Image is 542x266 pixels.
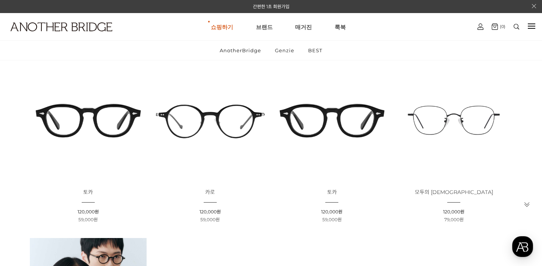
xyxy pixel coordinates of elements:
a: 모두의 [DEMOGRAPHIC_DATA] [415,190,493,195]
img: 토카 아세테이트 뿔테 안경 이미지 [30,62,147,179]
a: 토카 [83,190,93,195]
img: 토카 아세테이트 안경 - 다양한 스타일에 맞는 뿔테 안경 이미지 [274,62,391,179]
a: 쇼핑하기 [211,13,233,40]
img: cart [477,24,483,30]
img: 카로 - 감각적인 디자인의 패션 아이템 이미지 [152,62,269,179]
a: 카로 [205,190,215,195]
img: 모두의 안경 - 다양한 크기에 맞춘 다용도 디자인 이미지 [395,62,512,179]
span: 79,000원 [444,217,464,222]
span: (0) [498,24,505,29]
a: 설정 [96,204,143,223]
a: 매거진 [295,13,312,40]
span: 설정 [115,215,124,221]
span: 대화 [68,216,77,222]
span: 120,000원 [443,209,464,215]
a: 간편한 1초 회원가입 [253,4,289,9]
img: cart [492,24,498,30]
a: 대화 [49,204,96,223]
span: 59,000원 [200,217,220,222]
span: 120,000원 [321,209,342,215]
a: BEST [302,41,329,60]
span: 59,000원 [322,217,342,222]
img: search [514,24,519,29]
a: 홈 [2,204,49,223]
span: 홈 [24,215,28,221]
a: 룩북 [335,13,346,40]
a: AnotherBridge [213,41,267,60]
span: 59,000원 [78,217,98,222]
a: 토카 [327,190,337,195]
span: 120,000원 [200,209,221,215]
img: logo [10,22,112,31]
span: 120,000원 [78,209,99,215]
a: Genzie [269,41,301,60]
a: logo [4,22,85,50]
a: 브랜드 [256,13,273,40]
a: (0) [492,24,505,30]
